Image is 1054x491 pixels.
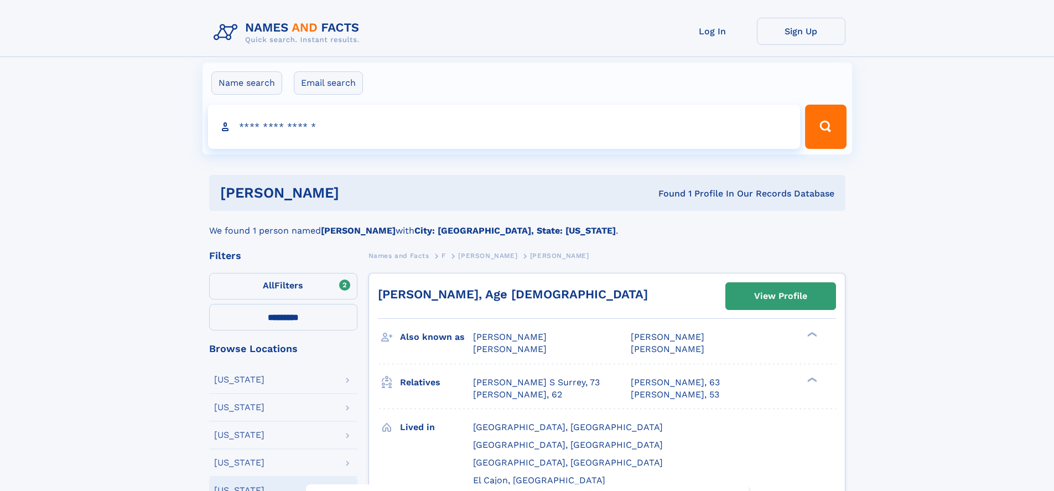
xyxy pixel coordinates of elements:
a: [PERSON_NAME] [458,249,517,262]
div: ❯ [804,331,818,338]
div: Filters [209,251,357,261]
div: Found 1 Profile In Our Records Database [499,188,834,200]
div: [US_STATE] [214,431,264,440]
span: [PERSON_NAME] [631,332,704,342]
label: Email search [294,71,363,95]
div: [US_STATE] [214,375,264,384]
div: Browse Locations [209,344,357,354]
input: search input [208,105,801,149]
b: [PERSON_NAME] [321,225,396,236]
span: [PERSON_NAME] [458,252,517,260]
div: View Profile [754,283,807,309]
a: Sign Up [757,18,845,45]
span: [GEOGRAPHIC_DATA], [GEOGRAPHIC_DATA] [473,422,663,432]
a: Names and Facts [368,249,429,262]
label: Filters [209,273,357,299]
button: Search Button [805,105,846,149]
span: [PERSON_NAME] [473,332,547,342]
a: F [442,249,446,262]
a: [PERSON_NAME], 63 [631,376,720,389]
a: [PERSON_NAME], Age [DEMOGRAPHIC_DATA] [378,287,648,301]
div: ❯ [804,376,818,383]
a: [PERSON_NAME], 62 [473,389,562,401]
b: City: [GEOGRAPHIC_DATA], State: [US_STATE] [414,225,616,236]
a: [PERSON_NAME], 53 [631,389,719,401]
div: [US_STATE] [214,458,264,467]
h3: Lived in [400,418,473,437]
a: Log In [668,18,757,45]
span: [PERSON_NAME] [473,344,547,354]
div: [US_STATE] [214,403,264,412]
span: El Cajon, [GEOGRAPHIC_DATA] [473,475,605,485]
h3: Relatives [400,373,473,392]
label: Name search [211,71,282,95]
span: [GEOGRAPHIC_DATA], [GEOGRAPHIC_DATA] [473,457,663,468]
span: [GEOGRAPHIC_DATA], [GEOGRAPHIC_DATA] [473,440,663,450]
a: [PERSON_NAME] S Surrey, 73 [473,376,600,389]
span: [PERSON_NAME] [631,344,704,354]
a: View Profile [726,283,835,309]
span: F [442,252,446,260]
span: All [263,280,274,291]
img: Logo Names and Facts [209,18,368,48]
h3: Also known as [400,328,473,347]
h1: [PERSON_NAME] [220,186,499,200]
span: [PERSON_NAME] [530,252,589,260]
div: We found 1 person named with . [209,211,845,237]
